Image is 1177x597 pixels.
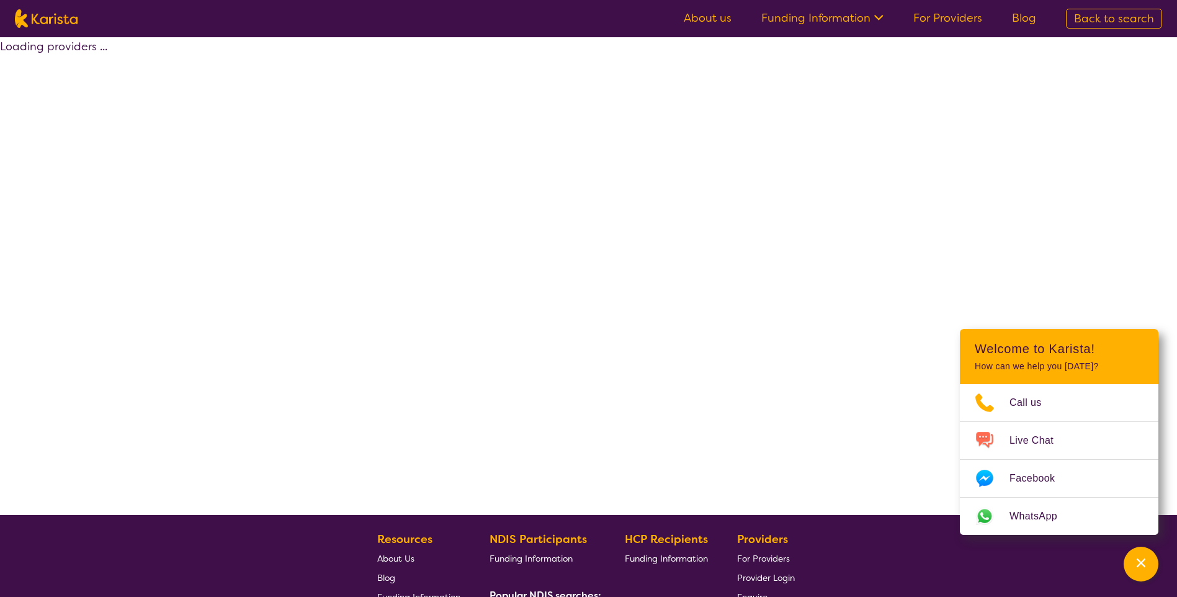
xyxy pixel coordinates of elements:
[1009,393,1057,412] span: Call us
[490,549,596,568] a: Funding Information
[1012,11,1036,25] a: Blog
[377,532,432,547] b: Resources
[1009,469,1070,488] span: Facebook
[377,549,460,568] a: About Us
[1074,11,1154,26] span: Back to search
[1066,9,1162,29] a: Back to search
[1009,431,1068,450] span: Live Chat
[625,549,708,568] a: Funding Information
[975,341,1143,356] h2: Welcome to Karista!
[490,553,573,564] span: Funding Information
[737,549,795,568] a: For Providers
[913,11,982,25] a: For Providers
[377,553,414,564] span: About Us
[684,11,732,25] a: About us
[15,9,78,28] img: Karista logo
[737,568,795,587] a: Provider Login
[490,532,587,547] b: NDIS Participants
[1124,547,1158,581] button: Channel Menu
[975,361,1143,372] p: How can we help you [DATE]?
[737,572,795,583] span: Provider Login
[737,553,790,564] span: For Providers
[1009,507,1072,526] span: WhatsApp
[625,553,708,564] span: Funding Information
[737,532,788,547] b: Providers
[377,568,460,587] a: Blog
[960,498,1158,535] a: Web link opens in a new tab.
[761,11,884,25] a: Funding Information
[960,329,1158,535] div: Channel Menu
[377,572,395,583] span: Blog
[625,532,708,547] b: HCP Recipients
[960,384,1158,535] ul: Choose channel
